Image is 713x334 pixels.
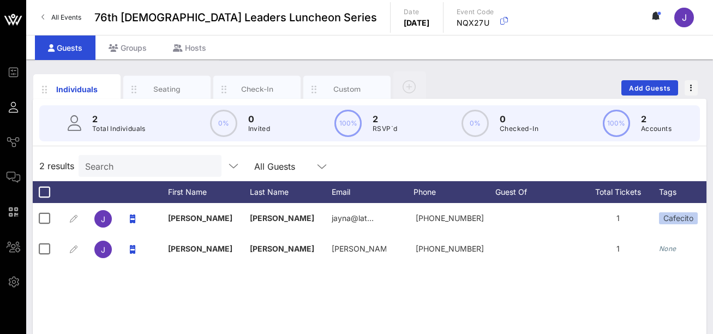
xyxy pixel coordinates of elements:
[250,244,314,253] span: [PERSON_NAME]
[500,123,538,134] p: Checked-In
[495,181,577,203] div: Guest Of
[404,17,430,28] p: [DATE]
[92,123,146,134] p: Total Individuals
[621,80,678,96] button: Add Guests
[628,84,672,92] span: Add Guests
[577,234,659,264] div: 1
[373,112,397,126] p: 2
[101,214,105,224] span: J
[659,244,676,253] i: None
[168,244,232,253] span: [PERSON_NAME]
[248,123,271,134] p: Invited
[254,162,295,171] div: All Guests
[160,35,219,60] div: Hosts
[641,112,672,126] p: 2
[674,8,694,27] div: J
[416,244,484,253] span: +16025418948
[95,35,160,60] div: Groups
[373,123,397,134] p: RSVP`d
[233,84,281,94] div: Check-In
[39,159,74,172] span: 2 results
[92,112,146,126] p: 2
[168,213,232,223] span: [PERSON_NAME]
[500,112,538,126] p: 0
[659,212,698,224] div: Cafecito
[35,35,95,60] div: Guests
[94,9,377,26] span: 76th [DEMOGRAPHIC_DATA] Leaders Luncheon Series
[101,245,105,254] span: J
[248,112,271,126] p: 0
[51,13,81,21] span: All Events
[35,9,88,26] a: All Events
[168,181,250,203] div: First Name
[332,234,386,264] p: [PERSON_NAME]…
[143,84,191,94] div: Seating
[53,83,101,95] div: Individuals
[332,181,414,203] div: Email
[457,17,494,28] p: NQX27U
[414,181,495,203] div: Phone
[250,181,332,203] div: Last Name
[577,203,659,234] div: 1
[323,84,372,94] div: Custom
[641,123,672,134] p: Accounts
[332,203,374,234] p: jayna@lat…
[416,213,484,223] span: +13104367738
[682,12,687,23] span: J
[457,7,494,17] p: Event Code
[248,155,335,177] div: All Guests
[250,213,314,223] span: [PERSON_NAME]
[577,181,659,203] div: Total Tickets
[404,7,430,17] p: Date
